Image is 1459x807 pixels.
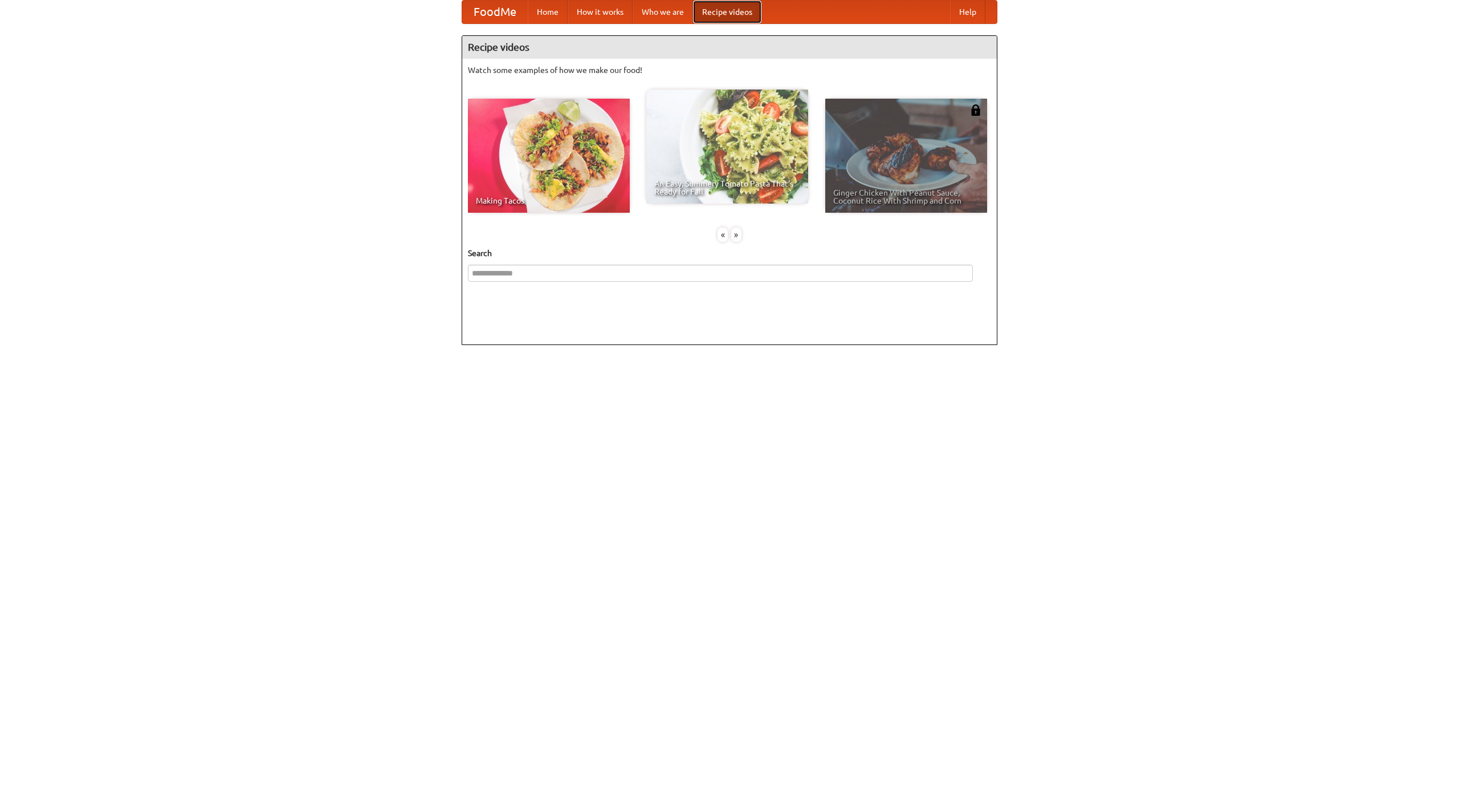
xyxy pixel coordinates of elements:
span: An Easy, Summery Tomato Pasta That's Ready for Fall [654,180,800,196]
a: Making Tacos [468,99,630,213]
img: 483408.png [970,104,981,116]
p: Watch some examples of how we make our food! [468,64,991,76]
a: Home [528,1,568,23]
div: » [731,228,741,242]
div: « [718,228,728,242]
a: FoodMe [462,1,528,23]
a: Help [950,1,985,23]
a: Recipe videos [693,1,761,23]
h4: Recipe videos [462,36,997,59]
a: An Easy, Summery Tomato Pasta That's Ready for Fall [646,90,808,204]
a: How it works [568,1,633,23]
a: Who we are [633,1,693,23]
h5: Search [468,248,991,259]
span: Making Tacos [476,197,622,205]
